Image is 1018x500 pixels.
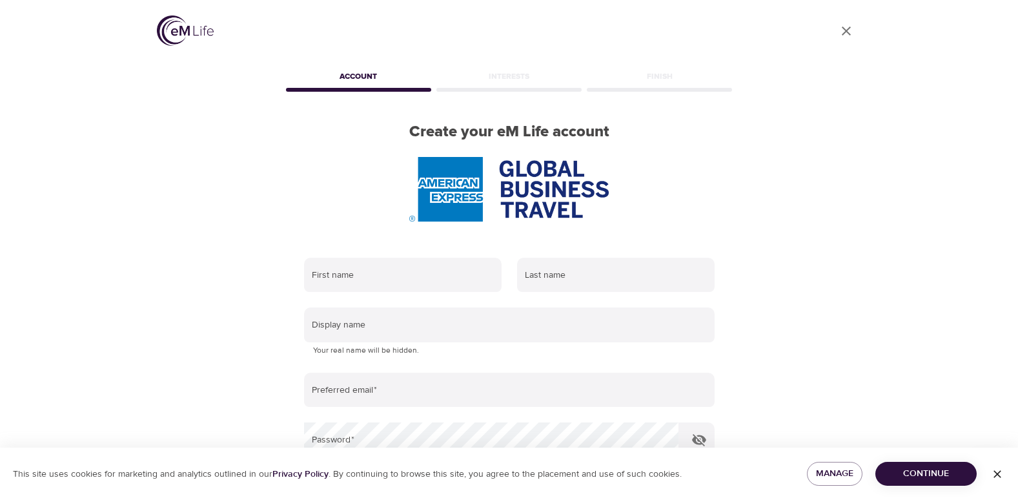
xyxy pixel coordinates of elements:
h2: Create your eM Life account [283,123,735,141]
a: close [831,16,862,47]
button: Continue [875,462,977,486]
p: Your real name will be hidden. [313,344,706,357]
a: Privacy Policy [272,468,329,480]
span: Manage [817,466,852,482]
span: Continue [886,466,966,482]
img: AmEx%20GBT%20logo.png [409,157,608,222]
button: Manage [807,462,862,486]
img: logo [157,16,214,46]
